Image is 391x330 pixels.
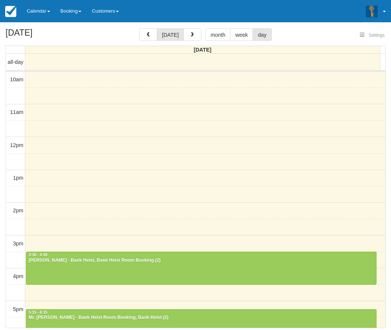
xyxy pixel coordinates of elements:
h2: [DATE] [6,28,100,42]
span: 4pm [13,273,23,279]
span: all-day [8,59,23,65]
span: 12pm [10,142,23,148]
span: 2pm [13,208,23,213]
div: [PERSON_NAME] - Bank Heist, Bank Heist Room Booking (2) [28,258,374,264]
span: [DATE] [194,47,212,53]
button: [DATE] [157,28,184,41]
span: 3:30 - 4:30 [29,253,48,257]
span: 1pm [13,175,23,181]
span: 5pm [13,306,23,312]
button: month [205,28,231,41]
span: 11am [10,109,23,115]
span: 5:15 - 6:15 [29,310,48,314]
button: week [230,28,253,41]
img: A3 [366,5,378,17]
div: Mr. [PERSON_NAME] - Bank Heist Room Booking, Bank Heist (2) [28,315,374,321]
span: Settings [369,33,385,38]
button: Settings [355,30,389,41]
span: 3pm [13,241,23,246]
img: checkfront-main-nav-mini-logo.png [5,6,16,17]
button: day [252,28,271,41]
span: 10am [10,76,23,82]
a: 3:30 - 4:30[PERSON_NAME] - Bank Heist, Bank Heist Room Booking (2) [26,252,377,284]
